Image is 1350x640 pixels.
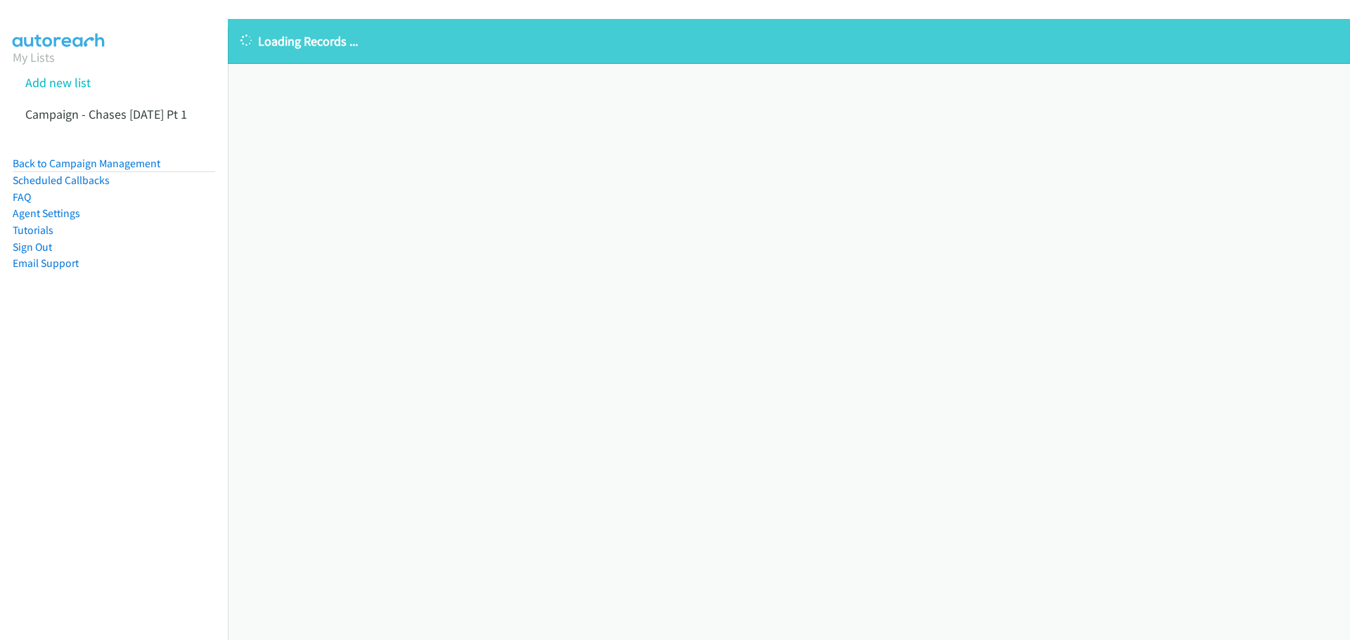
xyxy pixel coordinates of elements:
[13,240,52,254] a: Sign Out
[25,74,91,91] a: Add new list
[25,106,187,122] a: Campaign - Chases [DATE] Pt 1
[13,190,31,204] a: FAQ
[13,49,55,65] a: My Lists
[13,207,80,220] a: Agent Settings
[13,256,79,270] a: Email Support
[13,223,53,237] a: Tutorials
[13,174,110,187] a: Scheduled Callbacks
[13,157,160,170] a: Back to Campaign Management
[240,32,1337,51] p: Loading Records ...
